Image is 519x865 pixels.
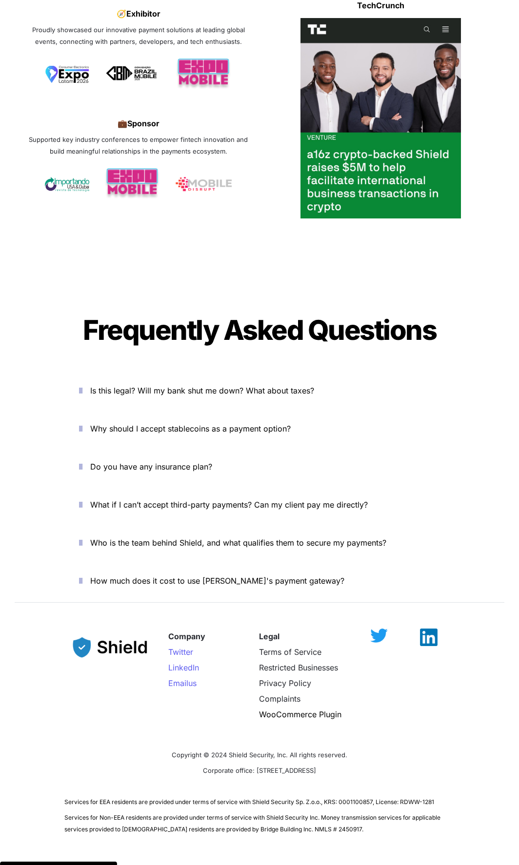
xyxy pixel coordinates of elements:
[90,386,314,395] span: Is this legal? Will my bank shut me down? What about taxes?
[90,424,291,433] span: Why should I accept stablecoins as a payment option?
[172,751,347,759] span: Copyright © 2024 Shield Security, Inc. All rights reserved.
[168,647,193,657] a: Twitter
[64,814,442,833] span: Services for Non-EEA residents are provided under terms of service with Shield Security Inc. Mone...
[83,314,436,347] span: Frequently Asked Questions
[127,118,160,128] strong: Sponsor
[90,500,368,510] span: What if I can’t accept third-party payments? Can my client pay me directly?
[168,678,188,688] span: Email
[118,118,127,128] span: 💼
[168,678,197,688] a: Emailus
[259,663,338,672] a: Restricted Businesses
[259,631,279,641] strong: Legal
[117,9,126,19] span: 🧭
[90,538,386,548] span: Who is the team behind Shield, and what qualifies them to secure my payments?
[32,26,247,45] span: Proudly showcased our innovative payment solutions at leading global events, connecting with part...
[259,694,300,704] a: Complaints
[168,631,205,641] strong: Company
[188,678,197,688] span: us
[90,462,212,472] span: Do you have any insurance plan?
[64,413,455,444] button: Why should I accept stablecoins as a payment option?
[29,136,250,155] span: Supported key industry conferences to empower fintech innovation and build meaningful relationshi...
[64,528,455,558] button: Who is the team behind Shield, and what qualifies them to secure my payments?
[64,798,434,806] span: Services for EEA residents are provided under terms of service with Shield Security Sp. Z.o.o., K...
[64,452,455,482] button: Do you have any insurance plan?
[64,566,455,596] button: How much does it cost to use [PERSON_NAME]'s payment gateway?
[90,576,344,586] span: How much does it cost to use [PERSON_NAME]'s payment gateway?
[259,647,321,657] a: Terms of Service
[64,490,455,520] button: What if I can’t accept third-party payments? Can my client pay me directly?
[126,9,160,19] strong: Exhibitor
[64,375,455,406] button: Is this legal? Will my bank shut me down? What about taxes?
[259,678,311,688] a: Privacy Policy
[259,709,341,719] a: WooCommerce Plugin
[168,663,199,672] a: LinkedIn
[203,767,316,774] span: Corporate office: [STREET_ADDRESS]
[357,0,404,10] strong: TechCrunch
